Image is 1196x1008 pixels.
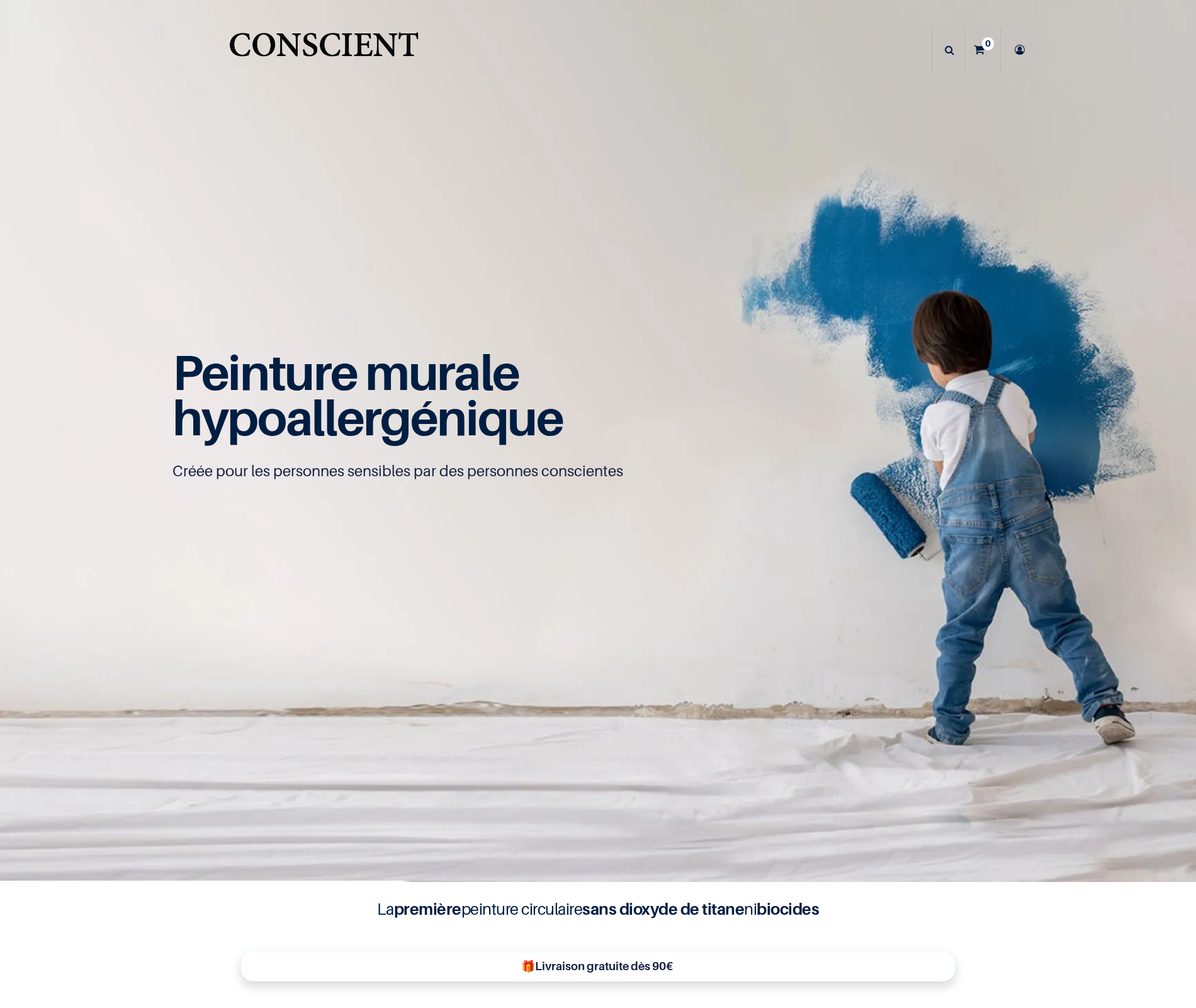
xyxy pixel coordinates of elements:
img: Conscient [227,25,421,75]
b: première [394,899,461,919]
a: Logo of Conscient [227,25,421,75]
sup: 0 [982,37,994,50]
b: 🎁Livraison gratuite dès 90€ [521,959,673,973]
b: biocides [757,899,819,919]
p: Créée pour les personnes sensibles par des personnes conscientes [172,461,1024,481]
span: hypoallergénique [172,388,563,447]
b: sans dioxyde de titane [582,899,744,919]
a: 0 [965,28,1000,72]
h4: La peinture circulaire ni [346,897,850,921]
span: Peinture murale [172,343,519,401]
